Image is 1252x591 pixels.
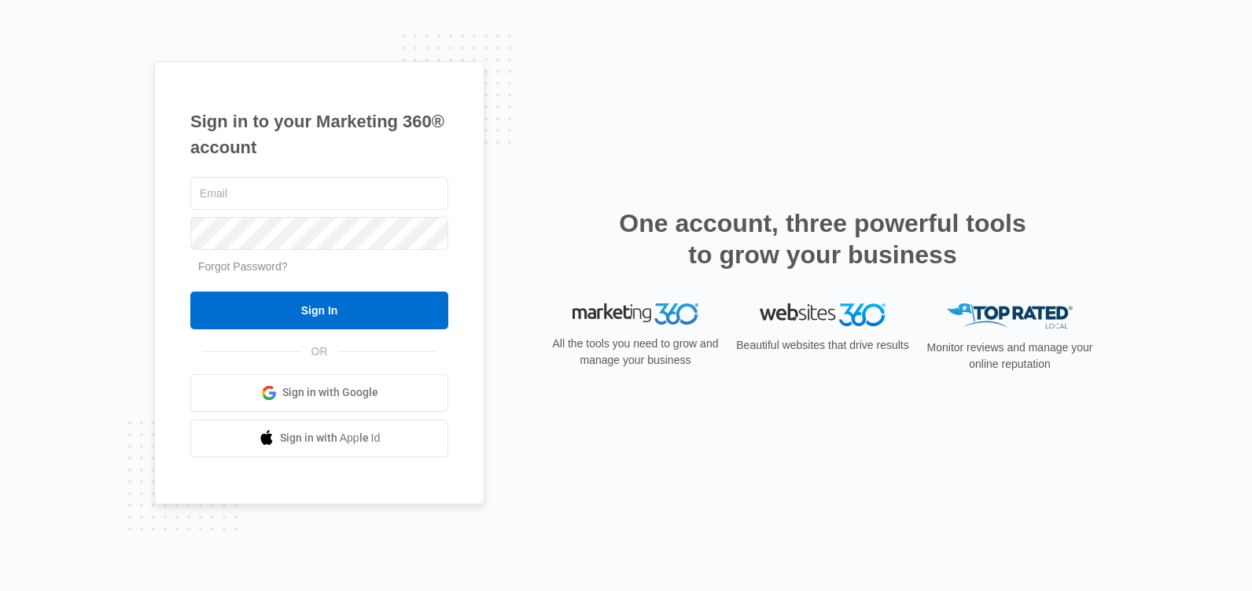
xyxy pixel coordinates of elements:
p: Beautiful websites that drive results [735,337,911,354]
img: Websites 360 [760,303,886,326]
span: OR [300,343,339,360]
a: Sign in with Apple Id [190,420,448,457]
a: Sign in with Google [190,374,448,412]
a: Forgot Password? [198,260,288,273]
img: Top Rated Local [947,303,1073,329]
img: Marketing 360 [573,303,698,325]
p: All the tools you need to grow and manage your business [547,336,724,369]
h2: One account, three powerful tools to grow your business [614,207,1031,270]
input: Sign In [190,292,448,329]
input: Email [190,177,448,210]
h1: Sign in to your Marketing 360® account [190,108,448,160]
span: Sign in with Apple Id [280,430,381,446]
span: Sign in with Google [282,384,378,401]
p: Monitor reviews and manage your online reputation [922,340,1098,373]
